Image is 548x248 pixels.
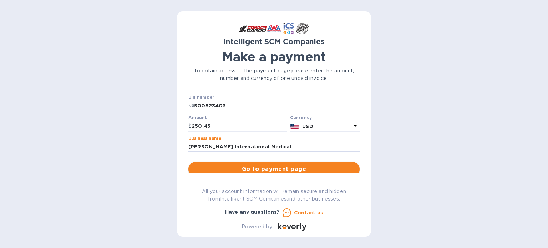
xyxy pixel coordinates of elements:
[188,49,360,64] h1: Make a payment
[188,188,360,203] p: All your account information will remain secure and hidden from Intelligent SCM Companies and oth...
[188,67,360,82] p: To obtain access to the payment page please enter the amount, number and currency of one unpaid i...
[188,162,360,176] button: Go to payment page
[188,136,221,141] label: Business name
[290,115,312,120] b: Currency
[290,124,300,129] img: USD
[225,209,280,215] b: Have any questions?
[188,142,360,152] input: Enter business name
[188,116,207,120] label: Amount
[294,210,323,216] u: Contact us
[194,165,354,173] span: Go to payment page
[223,37,325,46] b: Intelligent SCM Companies
[242,223,272,231] p: Powered by
[302,123,313,129] b: USD
[192,121,287,132] input: 0.00
[188,102,194,110] p: №
[194,101,360,111] input: Enter bill number
[188,95,214,100] label: Bill number
[188,122,192,130] p: $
